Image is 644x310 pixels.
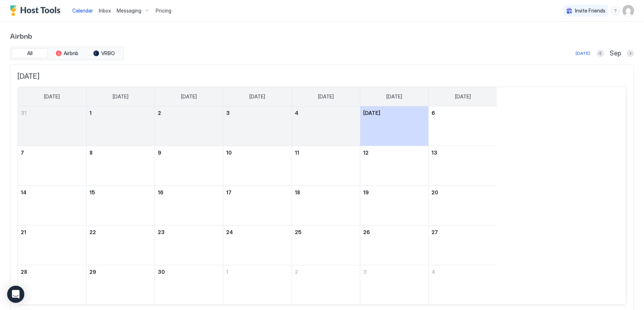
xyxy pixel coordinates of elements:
[18,265,86,305] td: September 28, 2025
[627,50,634,57] button: Next month
[242,87,272,106] a: Wednesday
[292,146,360,186] td: September 11, 2025
[455,93,471,100] span: [DATE]
[295,269,298,275] span: 2
[101,50,115,57] span: VRBO
[223,106,292,146] td: September 3, 2025
[155,265,223,305] td: September 30, 2025
[18,226,86,239] a: September 21, 2025
[360,186,428,226] td: September 19, 2025
[106,87,136,106] a: Monday
[292,106,360,146] td: September 4, 2025
[86,48,122,58] button: VRBO
[18,146,86,186] td: September 7, 2025
[10,5,64,16] div: Host Tools Logo
[86,186,155,226] td: September 15, 2025
[597,50,604,57] button: Previous month
[87,186,155,199] a: September 15, 2025
[386,93,402,100] span: [DATE]
[363,110,380,116] span: [DATE]
[117,8,141,14] span: Messaging
[223,265,292,305] td: October 1, 2025
[12,48,48,58] button: All
[87,265,155,278] a: September 29, 2025
[295,110,298,116] span: 4
[87,106,155,120] a: September 1, 2025
[360,226,428,239] a: September 26, 2025
[429,146,497,186] td: September 13, 2025
[21,110,26,116] span: 31
[318,93,334,100] span: [DATE]
[360,146,428,159] a: September 12, 2025
[155,146,223,186] td: September 9, 2025
[223,146,291,159] a: September 10, 2025
[44,93,60,100] span: [DATE]
[155,226,223,239] a: September 23, 2025
[431,269,435,275] span: 4
[363,189,369,195] span: 19
[158,110,161,116] span: 2
[226,150,232,156] span: 10
[431,150,437,156] span: 13
[223,186,292,226] td: September 17, 2025
[18,226,86,265] td: September 21, 2025
[292,186,360,199] a: September 18, 2025
[99,7,111,14] a: Inbox
[18,106,86,120] a: August 31, 2025
[360,226,428,265] td: September 26, 2025
[360,186,428,199] a: September 19, 2025
[21,269,27,275] span: 28
[18,146,86,159] a: September 7, 2025
[575,49,591,58] button: [DATE]
[156,8,171,14] span: Pricing
[431,229,438,235] span: 27
[223,226,291,239] a: September 24, 2025
[37,87,67,106] a: Sunday
[18,186,86,199] a: September 14, 2025
[360,106,428,146] td: September 5, 2025
[181,93,197,100] span: [DATE]
[429,226,497,265] td: September 27, 2025
[89,269,96,275] span: 29
[10,30,634,41] span: Airbnb
[363,229,370,235] span: 26
[18,72,626,81] span: [DATE]
[363,269,367,275] span: 3
[21,189,26,195] span: 14
[431,189,438,195] span: 20
[7,286,24,303] div: Open Intercom Messenger
[64,50,78,57] span: Airbnb
[86,265,155,305] td: September 29, 2025
[311,87,341,106] a: Thursday
[429,186,497,199] a: September 20, 2025
[89,150,93,156] span: 8
[158,229,165,235] span: 23
[99,8,111,14] span: Inbox
[86,226,155,265] td: September 22, 2025
[89,229,96,235] span: 22
[295,150,299,156] span: 11
[226,110,230,116] span: 3
[360,146,428,186] td: September 12, 2025
[292,186,360,226] td: September 18, 2025
[223,106,291,120] a: September 3, 2025
[155,106,223,120] a: September 2, 2025
[27,50,33,57] span: All
[18,186,86,226] td: September 14, 2025
[155,226,223,265] td: September 23, 2025
[89,189,95,195] span: 15
[360,106,428,120] a: September 5, 2025
[363,150,369,156] span: 12
[429,226,497,239] a: September 27, 2025
[292,226,360,239] a: September 25, 2025
[174,87,204,106] a: Tuesday
[429,265,497,305] td: October 4, 2025
[158,269,165,275] span: 30
[226,229,233,235] span: 24
[21,150,24,156] span: 7
[223,226,292,265] td: September 24, 2025
[86,106,155,146] td: September 1, 2025
[360,265,428,278] a: October 3, 2025
[611,6,620,15] div: menu
[158,150,161,156] span: 9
